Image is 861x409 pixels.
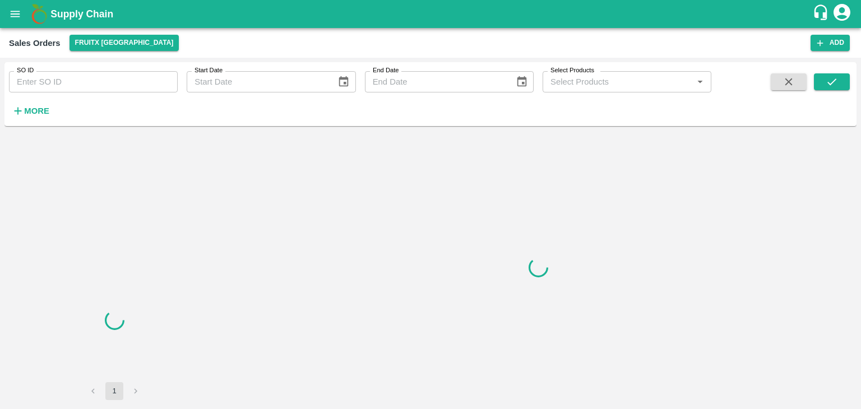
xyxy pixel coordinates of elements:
[24,106,49,115] strong: More
[546,75,689,89] input: Select Products
[550,66,594,75] label: Select Products
[811,35,850,51] button: Add
[195,66,223,75] label: Start Date
[333,71,354,92] button: Choose date
[105,382,123,400] button: page 1
[187,71,328,92] input: Start Date
[693,75,707,89] button: Open
[511,71,533,92] button: Choose date
[50,8,113,20] b: Supply Chain
[82,382,146,400] nav: pagination navigation
[812,4,832,24] div: customer-support
[9,71,178,92] input: Enter SO ID
[9,101,52,120] button: More
[9,36,61,50] div: Sales Orders
[365,71,507,92] input: End Date
[373,66,399,75] label: End Date
[2,1,28,27] button: open drawer
[832,2,852,26] div: account of current user
[17,66,34,75] label: SO ID
[50,6,812,22] a: Supply Chain
[70,35,179,51] button: Select DC
[28,3,50,25] img: logo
